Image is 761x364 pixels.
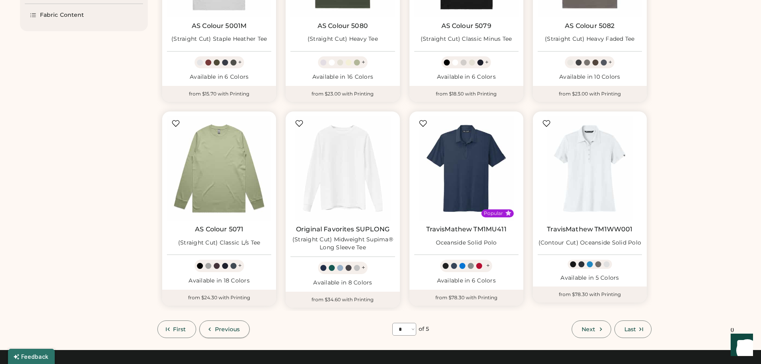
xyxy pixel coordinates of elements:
a: AS Colour 5080 [318,22,368,30]
a: AS Colour 5001M [192,22,246,30]
button: Popular Style [505,210,511,216]
div: + [608,58,612,67]
img: AS Colour 5071 (Straight Cut) Classic L/s Tee [167,116,271,221]
div: Available in 6 Colors [167,73,271,81]
div: Available in 10 Colors [538,73,642,81]
div: (Straight Cut) Heavy Faded Tee [545,35,635,43]
a: AS Colour 5079 [441,22,491,30]
div: + [486,261,490,270]
div: from $23.00 with Printing [286,86,399,102]
iframe: Front Chat [723,328,757,362]
span: Previous [215,326,240,332]
div: Available in 8 Colors [290,279,395,287]
div: Popular [484,210,503,217]
div: + [362,263,365,272]
a: AS Colour 5071 [195,225,243,233]
img: TravisMathew TM1MU411 Oceanside Solid Polo [414,116,519,221]
div: Available in 16 Colors [290,73,395,81]
div: (Straight Cut) Heavy Tee [308,35,378,43]
div: + [485,58,489,67]
button: First [157,320,196,338]
div: Fabric Content [40,11,84,19]
div: from $24.30 with Printing [162,290,276,306]
div: + [362,58,365,67]
a: TravisMathew TM1WW001 [547,225,632,233]
a: Original Favorites SUPLONG [296,225,389,233]
span: Last [624,326,636,332]
div: (Straight Cut) Classic L/s Tee [178,239,260,247]
div: of 5 [419,325,429,333]
div: Available in 6 Colors [414,277,519,285]
img: Original Favorites SUPLONG (Straight Cut) Midweight Supima® Long Sleeve Tee [290,116,395,221]
div: Available in 18 Colors [167,277,271,285]
button: Previous [199,320,250,338]
span: Next [582,326,595,332]
button: Next [572,320,611,338]
div: Available in 5 Colors [538,274,642,282]
img: TravisMathew TM1WW001 (Contour Cut) Oceanside Solid Polo [538,116,642,221]
div: from $78.30 with Printing [409,290,523,306]
div: (Straight Cut) Staple Heather Tee [171,35,267,43]
div: from $15.70 with Printing [162,86,276,102]
div: Oceanside Solid Polo [436,239,497,247]
div: from $23.00 with Printing [533,86,647,102]
a: TravisMathew TM1MU411 [426,225,507,233]
div: from $78.30 with Printing [533,286,647,302]
span: First [173,326,186,332]
button: Last [614,320,652,338]
div: (Straight Cut) Midweight Supima® Long Sleeve Tee [290,236,395,252]
div: (Straight Cut) Classic Minus Tee [421,35,512,43]
div: + [238,58,242,67]
div: + [238,261,242,270]
div: from $34.60 with Printing [286,292,399,308]
div: (Contour Cut) Oceanside Solid Polo [538,239,642,247]
div: Available in 6 Colors [414,73,519,81]
a: AS Colour 5082 [565,22,614,30]
div: from $18.50 with Printing [409,86,523,102]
